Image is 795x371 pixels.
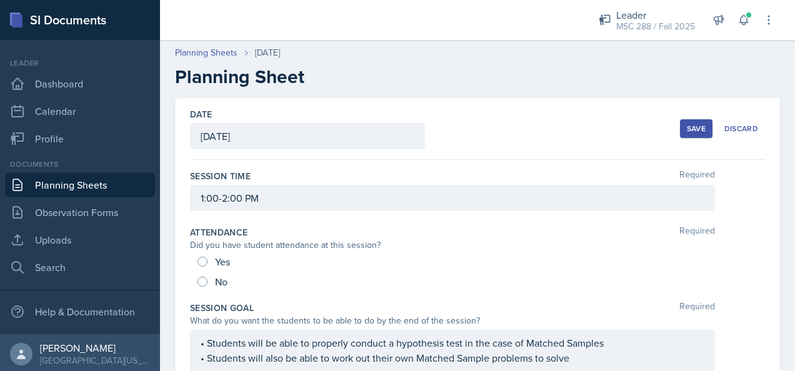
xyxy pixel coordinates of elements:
a: Observation Forms [5,200,155,225]
h2: Planning Sheet [175,66,780,88]
span: No [215,275,227,288]
div: Documents [5,159,155,170]
div: [GEOGRAPHIC_DATA][US_STATE] in [GEOGRAPHIC_DATA] [40,354,150,367]
div: Leader [616,7,695,22]
div: [DATE] [255,46,280,59]
label: Date [190,108,212,121]
div: Discard [724,124,758,134]
a: Uploads [5,227,155,252]
p: • Students will be able to properly conduct a hypothesis test in the case of Matched Samples [201,335,704,350]
label: Session Goal [190,302,254,314]
div: MSC 288 / Fall 2025 [616,20,695,33]
a: Calendar [5,99,155,124]
span: Required [679,302,715,314]
a: Planning Sheets [175,46,237,59]
p: 1:00-2:00 PM [201,190,704,205]
div: Did you have student attendance at this session? [190,239,715,252]
a: Planning Sheets [5,172,155,197]
div: What do you want the students to be able to do by the end of the session? [190,314,715,327]
span: Required [679,170,715,182]
button: Discard [717,119,765,138]
label: Attendance [190,226,248,239]
div: Save [687,124,706,134]
a: Dashboard [5,71,155,96]
p: • Students will also be able to work out their own Matched Sample problems to solve [201,350,704,365]
button: Save [680,119,712,138]
label: Session Time [190,170,251,182]
span: Required [679,226,715,239]
div: [PERSON_NAME] [40,342,150,354]
div: Help & Documentation [5,299,155,324]
a: Profile [5,126,155,151]
a: Search [5,255,155,280]
div: Leader [5,57,155,69]
span: Yes [215,255,230,268]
